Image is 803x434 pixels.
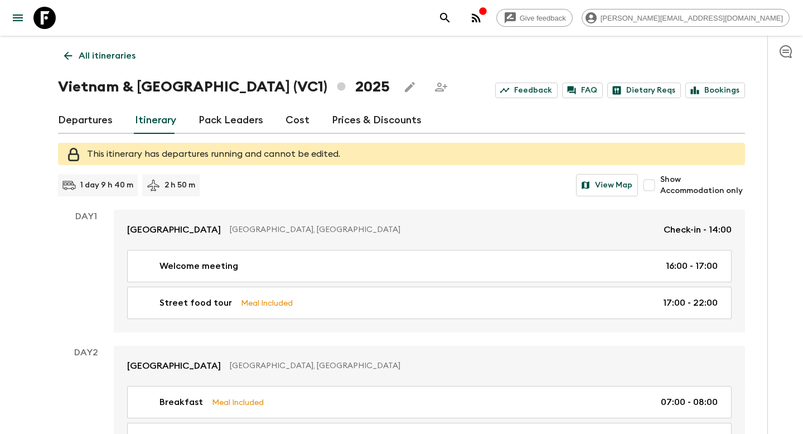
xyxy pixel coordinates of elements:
p: 07:00 - 08:00 [661,396,718,409]
p: Welcome meeting [159,259,238,273]
a: [GEOGRAPHIC_DATA][GEOGRAPHIC_DATA], [GEOGRAPHIC_DATA] [114,346,745,386]
a: Bookings [685,83,745,98]
p: [GEOGRAPHIC_DATA] [127,223,221,237]
p: [GEOGRAPHIC_DATA], [GEOGRAPHIC_DATA] [230,224,655,235]
button: search adventures [434,7,456,29]
a: Welcome meeting16:00 - 17:00 [127,250,732,282]
span: Show Accommodation only [660,174,745,196]
p: 16:00 - 17:00 [666,259,718,273]
p: 1 day 9 h 40 m [80,180,133,191]
a: BreakfastMeal Included07:00 - 08:00 [127,386,732,418]
a: Pack Leaders [199,107,263,134]
p: Meal Included [212,396,264,408]
a: Departures [58,107,113,134]
span: Share this itinerary [430,76,452,98]
p: Breakfast [159,396,203,409]
p: Day 2 [58,346,114,359]
p: [GEOGRAPHIC_DATA], [GEOGRAPHIC_DATA] [230,360,723,372]
span: [PERSON_NAME][EMAIL_ADDRESS][DOMAIN_NAME] [594,14,789,22]
div: [PERSON_NAME][EMAIL_ADDRESS][DOMAIN_NAME] [582,9,790,27]
a: Give feedback [496,9,573,27]
p: [GEOGRAPHIC_DATA] [127,359,221,373]
h1: Vietnam & [GEOGRAPHIC_DATA] (VC1) 2025 [58,76,390,98]
p: All itineraries [79,49,136,62]
a: FAQ [562,83,603,98]
p: Day 1 [58,210,114,223]
a: Cost [286,107,309,134]
p: 17:00 - 22:00 [663,296,718,310]
p: 2 h 50 m [165,180,195,191]
p: Check-in - 14:00 [664,223,732,237]
a: Prices & Discounts [332,107,422,134]
a: Itinerary [135,107,176,134]
button: menu [7,7,29,29]
p: Street food tour [159,296,232,310]
button: Edit this itinerary [399,76,421,98]
a: Dietary Reqs [607,83,681,98]
span: This itinerary has departures running and cannot be edited. [87,150,340,158]
span: Give feedback [514,14,572,22]
a: Feedback [495,83,558,98]
p: Meal Included [241,297,293,309]
a: [GEOGRAPHIC_DATA][GEOGRAPHIC_DATA], [GEOGRAPHIC_DATA]Check-in - 14:00 [114,210,745,250]
a: Street food tourMeal Included17:00 - 22:00 [127,287,732,319]
a: All itineraries [58,45,142,67]
button: View Map [576,174,638,196]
